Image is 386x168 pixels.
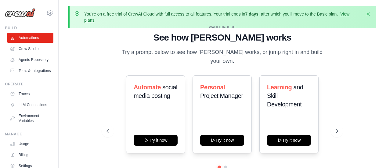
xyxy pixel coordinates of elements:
a: Billing [7,150,53,160]
p: You're on a free trial of CrewAI Cloud with full access to all features. Your trial ends in , aft... [84,11,362,23]
a: Automations [7,33,53,43]
a: Tools & Integrations [7,66,53,76]
span: and Skill Development [267,84,303,108]
span: Learning [267,84,292,91]
div: Operate [5,82,53,87]
a: Environment Variables [7,111,53,126]
a: Traces [7,89,53,99]
a: Agents Repository [7,55,53,65]
h1: See how [PERSON_NAME] works [106,32,338,43]
p: Try a prompt below to see how [PERSON_NAME] works, or jump right in and build your own. [120,48,325,66]
div: WALKTHROUGH [106,25,338,30]
button: Try it now [267,135,311,146]
span: social media posting [134,84,177,99]
div: Build [5,26,53,30]
button: Try it now [134,135,178,146]
span: Automate [134,84,161,91]
a: Usage [7,139,53,149]
img: Logo [5,8,35,17]
button: Try it now [200,135,244,146]
strong: 7 days [245,12,258,16]
a: LLM Connections [7,100,53,110]
a: Crew Studio [7,44,53,54]
span: Personal [200,84,225,91]
span: Project Manager [200,92,243,99]
div: Manage [5,132,53,137]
